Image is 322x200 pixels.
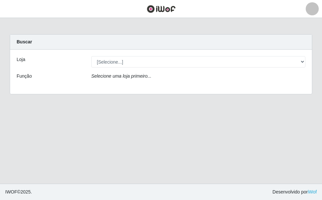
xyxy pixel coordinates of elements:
[91,73,151,79] i: Selecione uma loja primeiro...
[308,189,317,194] a: iWof
[17,56,25,63] label: Loja
[147,5,176,13] img: CoreUI Logo
[17,73,32,80] label: Função
[5,189,17,194] span: IWOF
[17,39,32,44] strong: Buscar
[272,189,317,195] span: Desenvolvido por
[5,189,32,195] span: © 2025 .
